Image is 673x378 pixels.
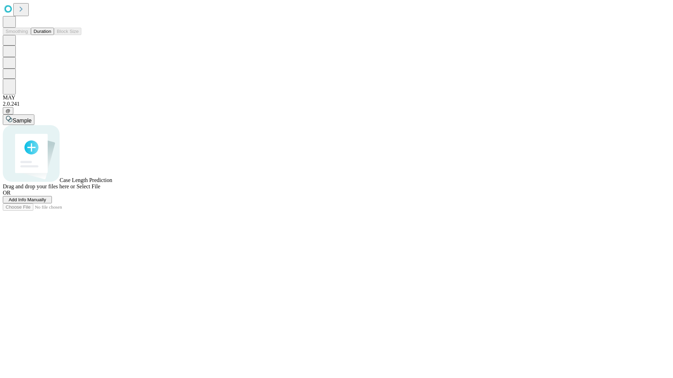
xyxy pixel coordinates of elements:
[13,118,32,124] span: Sample
[31,28,54,35] button: Duration
[3,28,31,35] button: Smoothing
[3,101,670,107] div: 2.0.241
[3,114,34,125] button: Sample
[3,94,670,101] div: MAY
[3,196,52,203] button: Add Info Manually
[54,28,81,35] button: Block Size
[9,197,46,202] span: Add Info Manually
[6,108,11,113] span: @
[3,183,75,189] span: Drag and drop your files here or
[76,183,100,189] span: Select File
[3,107,13,114] button: @
[3,190,11,196] span: OR
[60,177,112,183] span: Case Length Prediction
